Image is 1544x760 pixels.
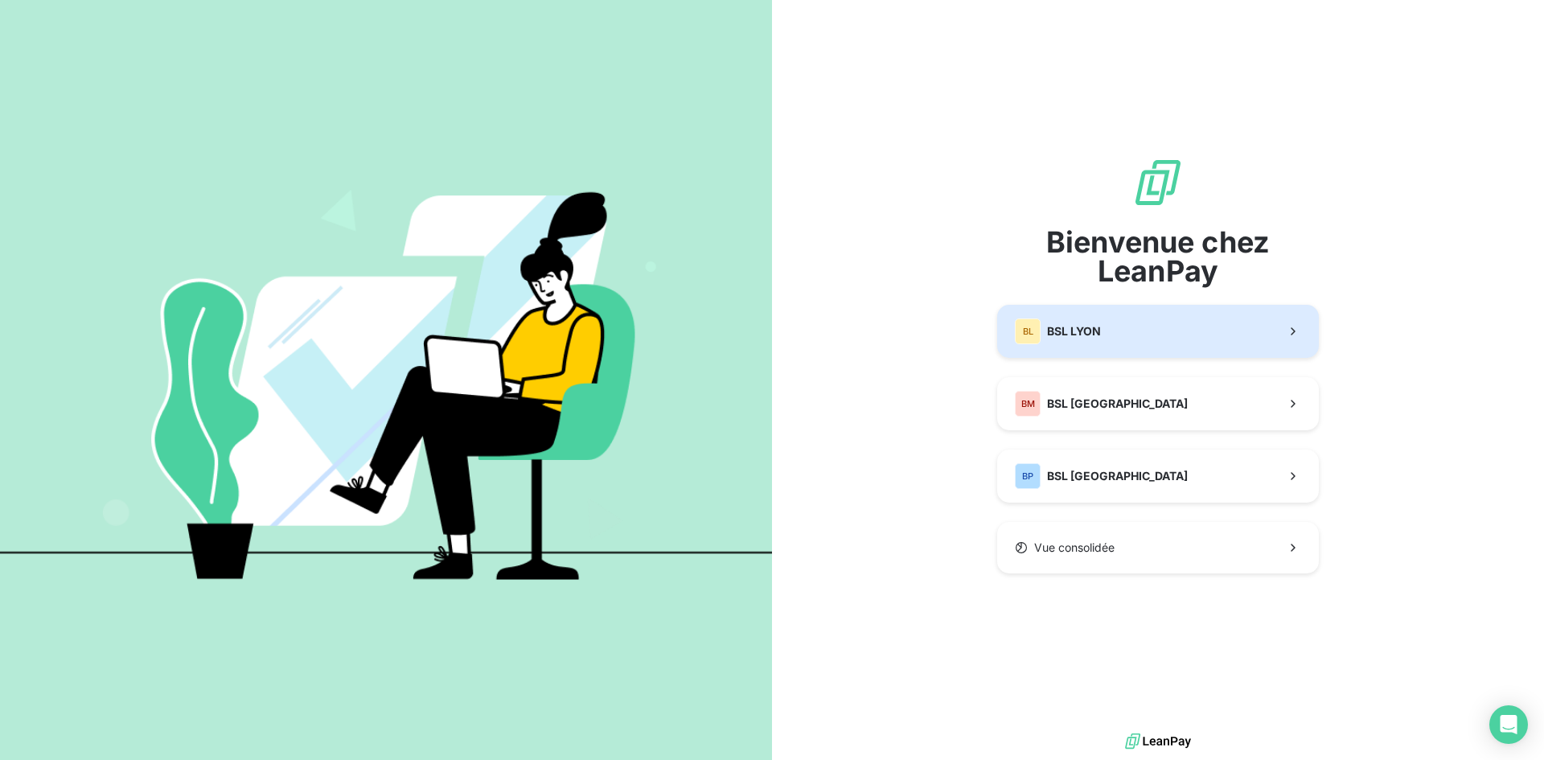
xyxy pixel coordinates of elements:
span: Vue consolidée [1034,540,1115,556]
button: BLBSL LYON [997,305,1319,358]
span: BSL [GEOGRAPHIC_DATA] [1047,396,1188,412]
div: BL [1015,318,1041,344]
span: BSL LYON [1047,323,1101,339]
span: BSL [GEOGRAPHIC_DATA] [1047,468,1188,484]
img: logo [1125,729,1191,754]
div: BM [1015,391,1041,417]
button: BPBSL [GEOGRAPHIC_DATA] [997,450,1319,503]
div: Open Intercom Messenger [1489,705,1528,744]
button: Vue consolidée [997,522,1319,573]
img: logo sigle [1132,157,1184,208]
div: BP [1015,463,1041,489]
button: BMBSL [GEOGRAPHIC_DATA] [997,377,1319,430]
span: Bienvenue chez LeanPay [997,228,1319,286]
